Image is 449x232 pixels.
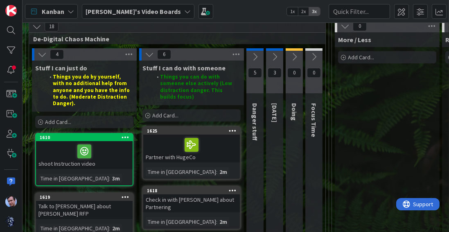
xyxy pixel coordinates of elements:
span: Add Card... [45,118,71,126]
a: 1610shoot Instruction videoTime in [GEOGRAPHIC_DATA]:3m [35,133,133,186]
img: JB [5,196,17,207]
div: 1610 [40,135,133,140]
div: 1610 [36,134,133,141]
span: : [109,174,110,183]
span: 0 [353,21,367,31]
div: 1619Talk to [PERSON_NAME] about [PERSON_NAME] RFP [36,194,133,219]
span: More / Less [338,36,371,44]
div: 1618 [147,188,240,194]
span: Stuff I can do with someone [142,64,226,72]
span: 6 [157,50,171,59]
span: Stuff I can just do [35,64,87,72]
span: Danger stuff [251,103,259,141]
span: Doing [290,103,298,121]
div: shoot Instruction video [36,141,133,169]
div: 1625 [143,127,240,135]
span: Focus Time [310,103,318,137]
b: [PERSON_NAME]'s Video Boards [86,7,181,16]
span: : [216,167,217,176]
span: : [216,217,217,226]
div: 1619 [36,194,133,201]
span: 0 [307,68,321,78]
div: 1610shoot Instruction video [36,134,133,169]
div: 2m [217,167,229,176]
div: Check in with [PERSON_NAME] about Partnering [143,194,240,212]
div: 1625Partner with HugeCo [143,127,240,162]
a: 1618Check in with [PERSON_NAME] about PartneringTime in [GEOGRAPHIC_DATA]:2m [142,186,241,230]
div: 1625 [147,128,240,134]
span: De-Digital Chaos Machine [33,35,315,43]
span: Add Card... [348,54,374,61]
div: Partner with HugeCo [143,135,240,162]
span: 4 [50,50,64,59]
div: 1619 [40,194,133,200]
span: Kanban [42,7,64,16]
input: Quick Filter... [329,4,390,19]
a: 1625Partner with HugeCoTime in [GEOGRAPHIC_DATA]:2m [142,126,241,180]
div: 1618 [143,187,240,194]
span: Today [271,103,279,122]
img: avatar [5,216,17,227]
div: 3m [110,174,122,183]
div: Talk to [PERSON_NAME] about [PERSON_NAME] RFP [36,201,133,219]
span: 5 [248,68,262,78]
span: 3x [309,7,320,16]
strong: Things you do by yourself, with no additional help from anyone and you have the info to do. (Mode... [53,73,131,107]
div: Time in [GEOGRAPHIC_DATA] [146,167,216,176]
span: 2x [298,7,309,16]
span: 18 [45,22,59,32]
div: 2m [217,217,229,226]
span: 1x [287,7,298,16]
img: Visit kanbanzone.com [5,5,17,16]
span: 3 [268,68,282,78]
strong: Things you can do with someone else actively (Low distraction danger. This builds focus) [160,73,233,100]
div: Time in [GEOGRAPHIC_DATA] [146,217,216,226]
span: 0 [287,68,301,78]
span: Support [17,1,37,11]
span: Add Card... [152,112,178,119]
div: 1618Check in with [PERSON_NAME] about Partnering [143,187,240,212]
div: Time in [GEOGRAPHIC_DATA] [38,174,109,183]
